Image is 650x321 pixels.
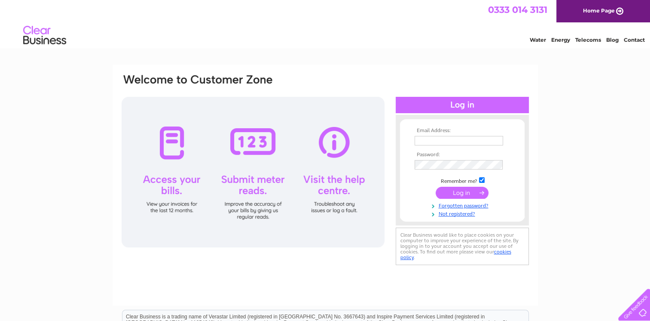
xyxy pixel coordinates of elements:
[23,22,67,49] img: logo.png
[436,187,488,199] input: Submit
[412,152,512,158] th: Password:
[396,228,529,265] div: Clear Business would like to place cookies on your computer to improve your experience of the sit...
[551,37,570,43] a: Energy
[415,209,512,217] a: Not registered?
[412,128,512,134] th: Email Address:
[530,37,546,43] a: Water
[400,249,511,260] a: cookies policy
[624,37,645,43] a: Contact
[488,4,547,15] a: 0333 014 3131
[606,37,619,43] a: Blog
[122,5,528,42] div: Clear Business is a trading name of Verastar Limited (registered in [GEOGRAPHIC_DATA] No. 3667643...
[575,37,601,43] a: Telecoms
[415,201,512,209] a: Forgotten password?
[412,176,512,185] td: Remember me?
